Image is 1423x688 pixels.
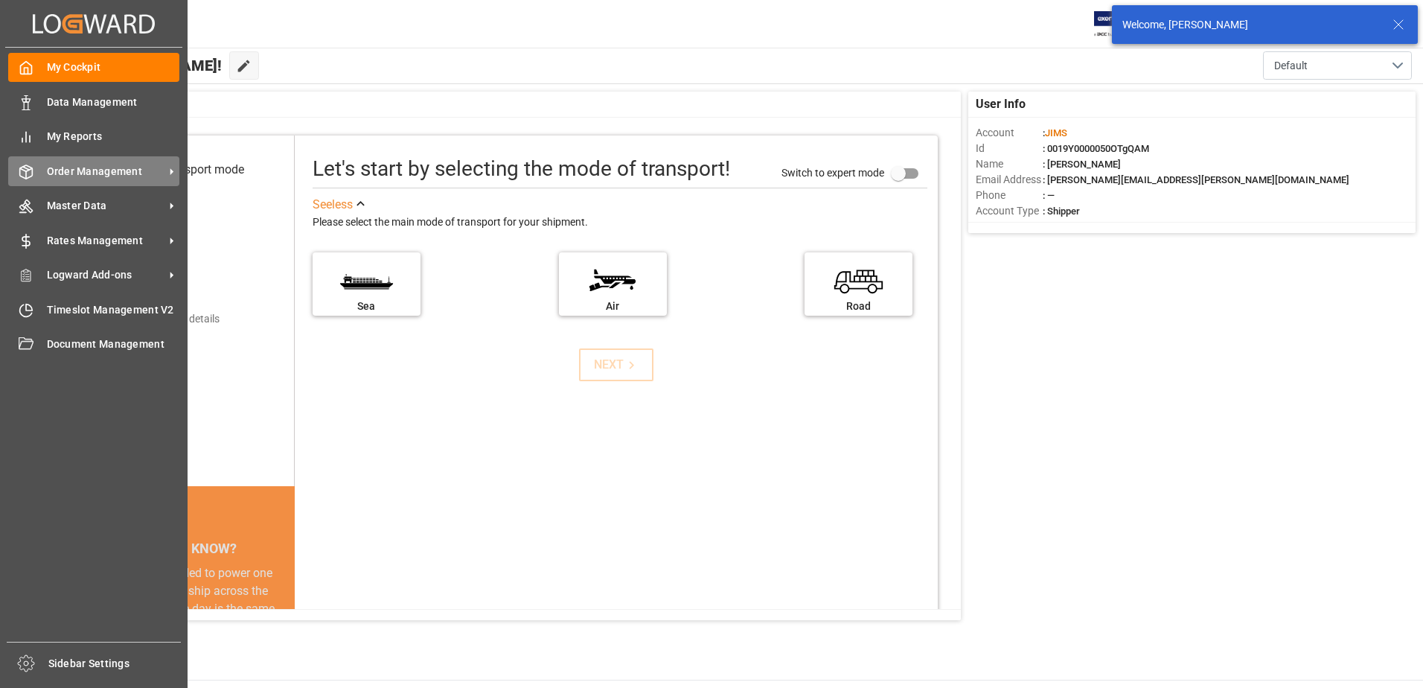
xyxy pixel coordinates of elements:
[47,233,164,249] span: Rates Management
[976,141,1043,156] span: Id
[47,198,164,214] span: Master Data
[62,51,222,80] span: Hello [PERSON_NAME]!
[1094,11,1145,37] img: Exertis%20JAM%20-%20Email%20Logo.jpg_1722504956.jpg
[1274,58,1308,74] span: Default
[566,299,659,314] div: Air
[976,95,1026,113] span: User Info
[1043,143,1149,154] span: : 0019Y0000050OTgQAM
[47,267,164,283] span: Logward Add-ons
[47,60,180,75] span: My Cockpit
[976,172,1043,188] span: Email Address
[1263,51,1412,80] button: open menu
[8,87,179,116] a: Data Management
[976,203,1043,219] span: Account Type
[313,214,927,232] div: Please select the main mode of transport for your shipment.
[1122,17,1378,33] div: Welcome, [PERSON_NAME]
[1043,190,1055,201] span: : —
[47,164,164,179] span: Order Management
[8,53,179,82] a: My Cockpit
[320,299,413,314] div: Sea
[313,153,730,185] div: Let's start by selecting the mode of transport!
[579,348,653,381] button: NEXT
[8,295,179,324] a: Timeslot Management V2
[976,188,1043,203] span: Phone
[1043,174,1349,185] span: : [PERSON_NAME][EMAIL_ADDRESS][PERSON_NAME][DOMAIN_NAME]
[48,656,182,672] span: Sidebar Settings
[812,299,905,314] div: Road
[976,125,1043,141] span: Account
[1043,127,1067,138] span: :
[1043,159,1121,170] span: : [PERSON_NAME]
[976,156,1043,172] span: Name
[47,129,180,144] span: My Reports
[47,337,180,352] span: Document Management
[594,356,639,374] div: NEXT
[1045,127,1067,138] span: JIMS
[8,330,179,359] a: Document Management
[1043,206,1080,217] span: : Shipper
[47,95,180,110] span: Data Management
[313,196,353,214] div: See less
[127,311,220,327] div: Add shipping details
[781,166,884,178] span: Switch to expert mode
[47,302,180,318] span: Timeslot Management V2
